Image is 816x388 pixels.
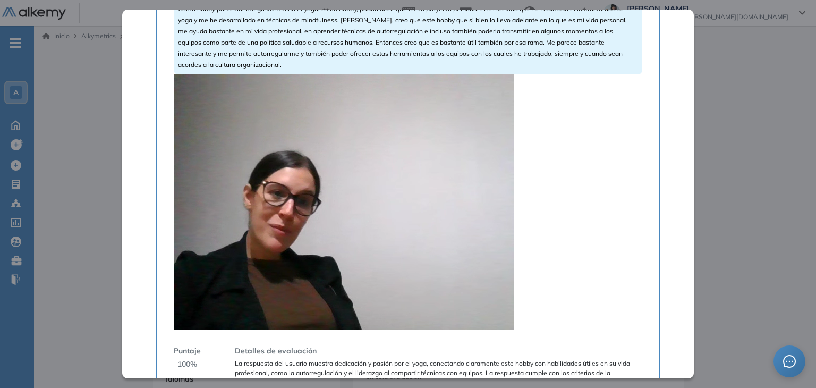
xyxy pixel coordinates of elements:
span: Detalles de evaluación [235,345,317,357]
span: message [783,355,796,368]
span: Como hobby particular me gusta mucho el yoga, es un hobby, podría decir que es un proyecto person... [178,5,627,69]
span: Puntaje [174,345,201,357]
span: 100 % [177,359,197,370]
span: La respuesta del usuario muestra dedicación y pasión por el yoga, conectando claramente este hobb... [235,359,642,387]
